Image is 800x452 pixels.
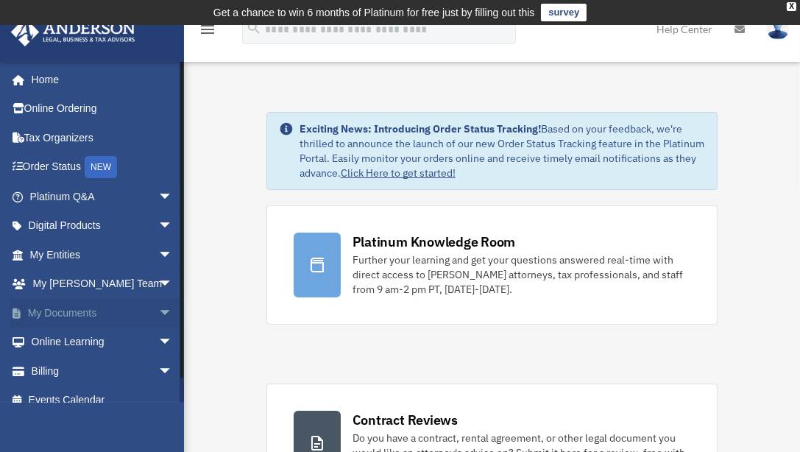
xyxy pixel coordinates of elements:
img: Anderson Advisors Platinum Portal [7,18,140,46]
i: search [246,20,262,36]
span: arrow_drop_down [158,240,188,270]
a: Tax Organizers [10,123,195,152]
div: Contract Reviews [353,411,458,429]
a: Billingarrow_drop_down [10,356,195,386]
span: arrow_drop_down [158,182,188,212]
span: arrow_drop_down [158,269,188,300]
img: User Pic [767,18,789,40]
a: Events Calendar [10,386,195,415]
a: Online Ordering [10,94,195,124]
div: close [787,2,796,11]
span: arrow_drop_down [158,298,188,328]
a: Online Learningarrow_drop_down [10,328,195,357]
a: Home [10,65,188,94]
div: Based on your feedback, we're thrilled to announce the launch of our new Order Status Tracking fe... [300,121,706,180]
div: Platinum Knowledge Room [353,233,516,251]
a: My Entitiesarrow_drop_down [10,240,195,269]
a: Platinum Knowledge Room Further your learning and get your questions answered real-time with dire... [266,205,718,325]
a: Click Here to get started! [341,166,456,180]
a: Platinum Q&Aarrow_drop_down [10,182,195,211]
span: arrow_drop_down [158,211,188,241]
span: arrow_drop_down [158,356,188,386]
a: Order StatusNEW [10,152,195,183]
div: Get a chance to win 6 months of Platinum for free just by filling out this [213,4,535,21]
a: menu [199,26,216,38]
strong: Exciting News: Introducing Order Status Tracking! [300,122,541,135]
a: My Documentsarrow_drop_down [10,298,195,328]
span: arrow_drop_down [158,328,188,358]
a: My [PERSON_NAME] Teamarrow_drop_down [10,269,195,299]
i: menu [199,21,216,38]
div: Further your learning and get your questions answered real-time with direct access to [PERSON_NAM... [353,253,691,297]
div: NEW [85,156,117,178]
a: survey [541,4,587,21]
a: Digital Productsarrow_drop_down [10,211,195,241]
